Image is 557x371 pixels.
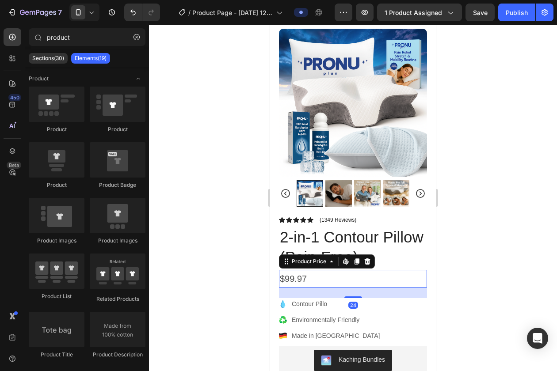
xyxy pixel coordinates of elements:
[124,4,160,21] div: Undo/Redo
[29,237,84,245] div: Product Images
[29,75,49,83] span: Product
[29,292,84,300] div: Product List
[385,8,442,17] span: 1 product assigned
[90,125,145,133] div: Product
[29,351,84,359] div: Product Title
[527,328,548,349] div: Open Intercom Messenger
[29,181,84,189] div: Product
[32,55,64,62] p: Sections(30)
[192,8,273,17] span: Product Page - [DATE] 12:14:32
[473,9,488,16] span: Save
[377,4,462,21] button: 1 product assigned
[90,237,145,245] div: Product Images
[498,4,535,21] button: Publish
[506,8,528,17] div: Publish
[4,4,66,21] button: 7
[131,72,145,86] span: Toggle open
[7,162,21,169] div: Beta
[465,4,495,21] button: Save
[90,181,145,189] div: Product Badge
[58,7,62,18] p: 7
[75,55,107,62] p: Elements(19)
[29,28,145,46] input: Search Sections & Elements
[188,8,191,17] span: /
[270,25,436,371] iframe: Design area
[90,295,145,303] div: Related Products
[8,94,21,101] div: 450
[29,125,84,133] div: Product
[90,351,145,359] div: Product Description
